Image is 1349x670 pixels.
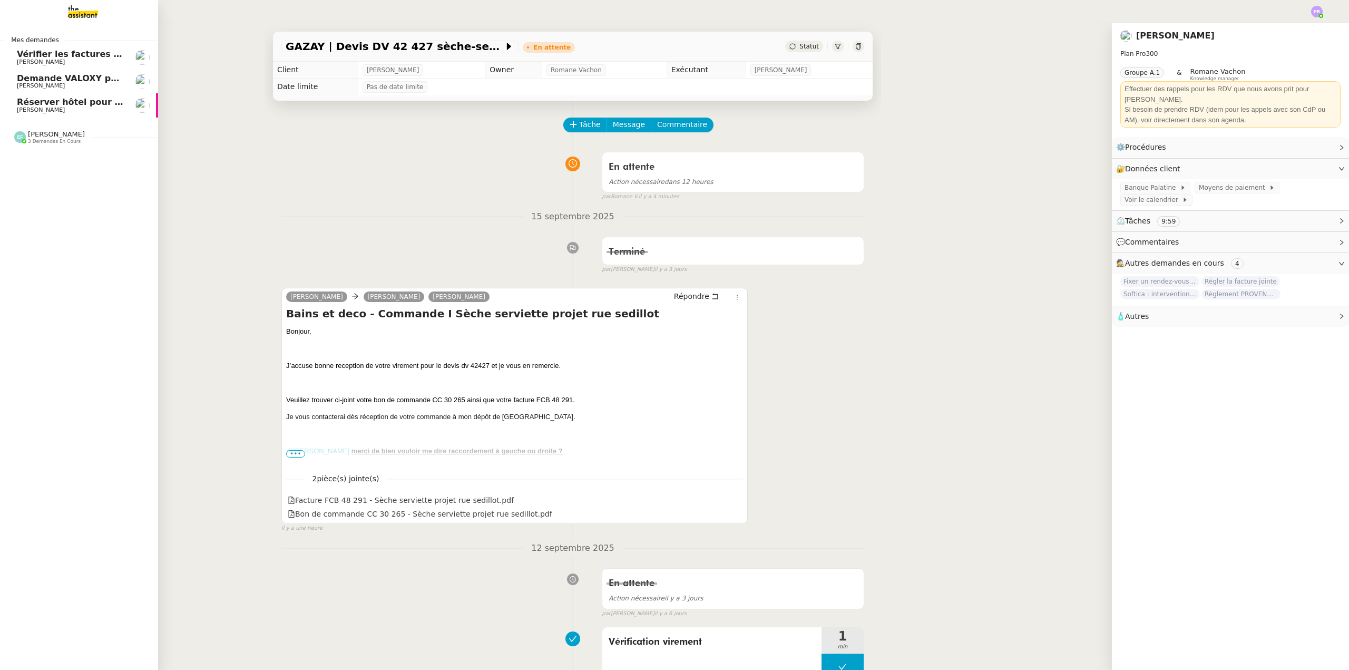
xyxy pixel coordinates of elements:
img: users%2F2TyHGbgGwwZcFhdWHiwf3arjzPD2%2Favatar%2F1545394186276.jpeg [1120,30,1132,42]
span: Banque Palatine [1125,182,1180,193]
span: 🕵️ [1116,259,1248,267]
div: Bon de commande CC 30 265 - Sèche serviette projet rue sedillot.pdf [288,508,552,520]
span: Commentaires [1125,238,1179,246]
div: Si besoin de prendre RDV (idem pour les appels avec son CdP ou AM), voir directement dans son age... [1125,104,1336,125]
span: Pas de date limite [367,82,424,92]
span: Procédures [1125,143,1166,151]
span: min [822,643,864,652]
span: Action nécessaire [609,595,664,602]
span: Tâches [1125,217,1150,225]
span: 🧴 [1116,312,1149,321]
small: [PERSON_NAME] [602,265,687,274]
span: [PERSON_NAME] [17,82,65,89]
button: Message [607,118,651,132]
span: pièce(s) jointe(s) [317,474,379,483]
small: [PERSON_NAME] [602,609,687,618]
nz-tag: 9:59 [1157,216,1180,227]
span: Réserver hôtel pour 4 personnes [17,97,173,107]
span: Mes demandes [5,35,65,45]
span: Moyens de paiement [1199,182,1269,193]
span: Bonjour, [286,327,311,335]
span: Statut [799,43,819,50]
span: dans 12 heures [609,178,713,186]
a: [PERSON_NAME] [364,292,425,302]
span: Veuillez trouver ci-joint votre bon de commande CC 30 265 ainsi que votre facture FCB 48 291. [286,396,575,404]
span: Romane Vachon [1190,67,1246,75]
span: il y a 4 minutes [639,192,679,201]
span: Je vous contacterai dès réception de votre commande à mon dépôt de [GEOGRAPHIC_DATA]. [286,413,575,421]
span: Plan Pro [1120,50,1146,57]
img: users%2FfjlNmCTkLiVoA3HQjY3GA5JXGxb2%2Favatar%2Fstarofservice_97480retdsc0392.png [135,50,150,65]
h4: Bains et deco - Commande I Sèche serviette projet rue sedillot [286,306,743,321]
td: Date limite [273,79,358,95]
span: par [602,192,611,201]
span: ••• [286,450,305,458]
span: Autres demandes en cours [1125,259,1224,267]
span: & [1177,67,1181,81]
span: J’accuse bonne reception de votre virement pour le devis dv 42427 et je vous en remercie. [286,362,561,370]
span: Données client [1125,164,1180,173]
span: il y a une heure [281,524,322,533]
div: ⚙️Procédures [1112,137,1349,158]
span: 2 [305,473,387,485]
span: GAZAY | Devis DV 42 427 sèche-serviette [286,41,504,52]
span: Fixer un rendez-vous Teams avec [PERSON_NAME] [1120,276,1199,287]
div: 🔐Données client [1112,159,1349,179]
a: [PERSON_NAME] [428,292,490,302]
span: Message [613,119,645,131]
nz-tag: Groupe A.1 [1120,67,1164,78]
span: Action nécessaire [609,178,664,186]
img: svg [14,131,26,143]
span: 1 [822,630,864,643]
span: Commentaire [657,119,707,131]
td: Exécutant [667,62,746,79]
app-user-label: Knowledge manager [1190,67,1246,81]
img: users%2FgeBNsgrICCWBxRbiuqfStKJvnT43%2Favatar%2F643e594d886881602413a30f_1666712378186.jpeg [135,98,150,113]
span: [PERSON_NAME] [17,59,65,65]
div: ⏲️Tâches 9:59 [1112,211,1349,231]
span: Demande VALOXY pour Pennylane - Montants importants sans justificatifs [17,73,370,83]
div: 🕵️Autres demandes en cours 4 [1112,253,1349,274]
span: il y a 3 jours [654,265,687,274]
span: Romane Vachon [551,65,602,75]
span: En attente [609,579,654,588]
span: Terminé [609,247,645,257]
a: [PERSON_NAME] [1136,31,1215,41]
span: [PERSON_NAME] [755,65,807,75]
small: Romane V. [602,192,679,201]
span: [PERSON_NAME] [28,130,85,138]
span: 💬 [1116,238,1184,246]
span: par [602,609,611,618]
img: svg [1311,6,1323,17]
td: Client [273,62,358,79]
span: Softica : intervention pose caissons [1120,289,1199,299]
span: 🔐 [1116,163,1185,175]
span: Régler la facture jointe [1201,276,1280,287]
span: il y a 6 jours [654,609,687,618]
span: par [602,265,611,274]
div: 🧴Autres [1112,306,1349,327]
td: Owner [485,62,542,79]
span: il y a 3 jours [609,595,703,602]
div: Effectuer des rappels pour les RDV que nous avons prit pour [PERSON_NAME]. [1125,84,1336,104]
button: Commentaire [651,118,713,132]
div: Facture FCB 48 291 - Sèche serviette projet rue sedillot.pdf [288,494,514,507]
div: 💬Commentaires [1112,232,1349,253]
span: Autres [1125,312,1149,321]
button: Répondre [670,290,722,302]
span: @[PERSON_NAME] [286,447,349,455]
span: 300 [1146,50,1158,57]
span: 3 demandes en cours [28,139,81,144]
span: Vérifier les factures Excel [17,49,139,59]
button: Tâche [563,118,607,132]
span: [PERSON_NAME] [367,65,419,75]
div: En attente [533,44,571,51]
span: Knowledge manager [1190,76,1239,82]
span: Règlement PROVENCE RUGBY [1201,289,1280,299]
span: Répondre [674,291,709,302]
span: ⚙️ [1116,141,1171,153]
img: users%2FfjlNmCTkLiVoA3HQjY3GA5JXGxb2%2Favatar%2Fstarofservice_97480retdsc0392.png [135,74,150,89]
a: [PERSON_NAME] [286,292,347,302]
span: ⏲️ [1116,217,1189,225]
span: Vérification virement [609,634,815,650]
